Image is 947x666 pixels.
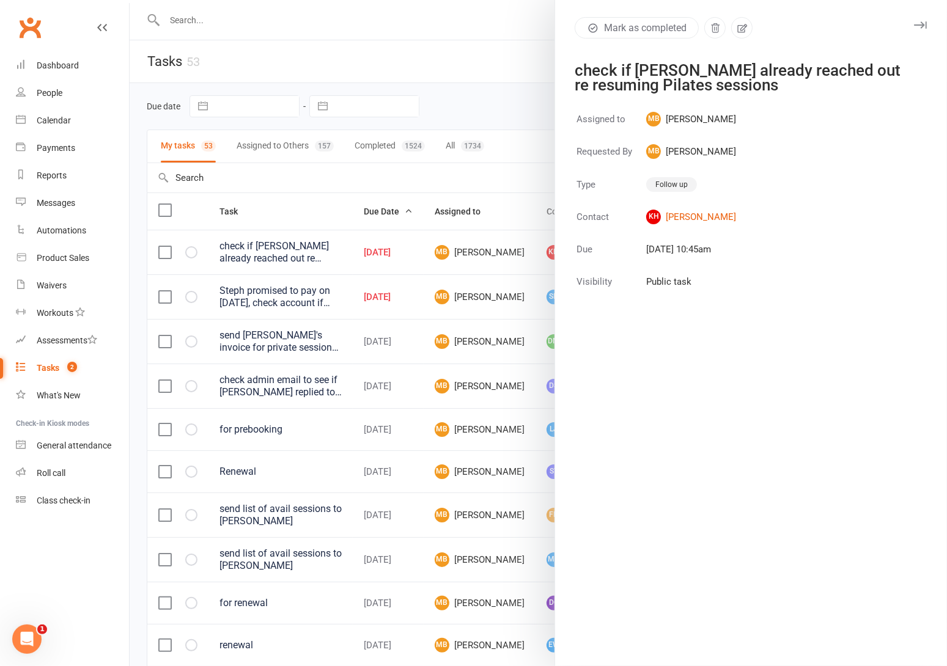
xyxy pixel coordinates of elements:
[576,144,644,175] td: Requested By
[16,79,129,107] a: People
[16,134,129,162] a: Payments
[37,496,90,505] div: Class check-in
[576,111,644,142] td: Assigned to
[646,112,736,126] span: [PERSON_NAME]
[16,459,129,487] a: Roll call
[646,274,737,305] td: Public task
[576,176,644,208] td: Type
[575,17,699,38] button: Mark as completed
[37,143,75,153] div: Payments
[16,217,129,244] a: Automations
[16,189,129,217] a: Messages
[646,144,661,159] span: MB
[16,327,129,354] a: Assessments
[37,335,97,345] div: Assessments
[37,468,65,478] div: Roll call
[16,244,129,272] a: Product Sales
[37,170,67,180] div: Reports
[16,299,129,327] a: Workouts
[16,382,129,409] a: What's New
[646,144,736,159] span: [PERSON_NAME]
[16,272,129,299] a: Waivers
[37,390,81,400] div: What's New
[646,177,697,192] div: Follow up
[16,354,129,382] a: Tasks 2
[37,88,62,98] div: People
[37,60,79,70] div: Dashboard
[16,107,129,134] a: Calendar
[576,274,644,305] td: Visibility
[646,210,661,224] span: KH
[646,210,736,224] a: KH[PERSON_NAME]
[646,112,661,126] span: MB
[576,209,644,240] td: Contact
[37,253,89,263] div: Product Sales
[16,162,129,189] a: Reports
[16,432,129,459] a: General attendance kiosk mode
[12,624,42,654] iframe: Intercom live chat
[16,487,129,514] a: Class kiosk mode
[37,280,67,290] div: Waivers
[15,12,45,43] a: Clubworx
[67,362,77,372] span: 2
[575,63,912,92] div: check if [PERSON_NAME] already reached out re resuming Pilates sessions
[37,198,75,208] div: Messages
[37,624,47,634] span: 1
[646,241,737,273] td: [DATE] 10:45am
[37,308,73,318] div: Workouts
[37,115,71,125] div: Calendar
[16,52,129,79] a: Dashboard
[37,225,86,235] div: Automations
[37,441,111,450] div: General attendance
[37,363,59,373] div: Tasks
[576,241,644,273] td: Due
